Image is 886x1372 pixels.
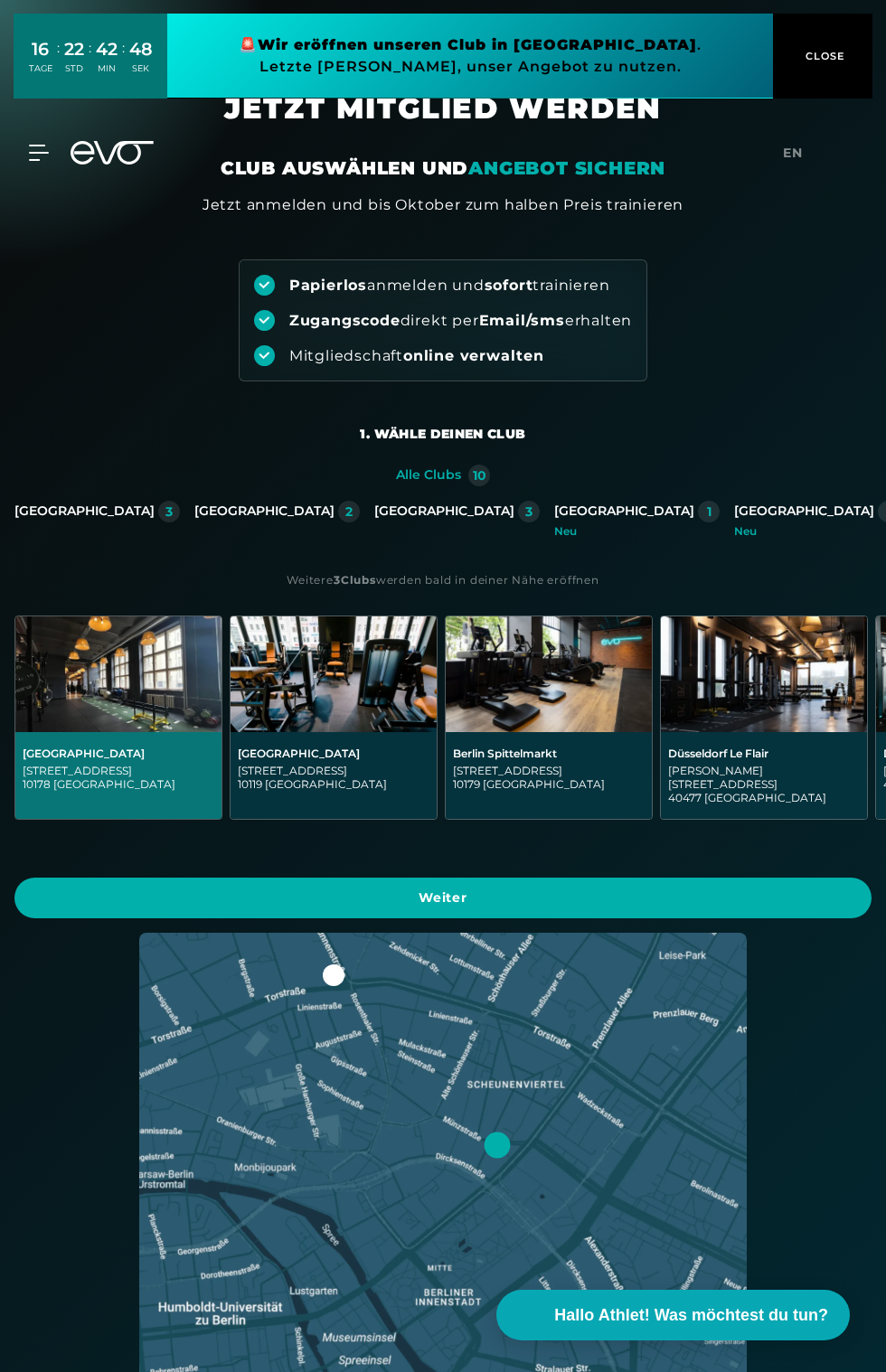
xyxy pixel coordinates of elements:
[194,503,335,520] div: [GEOGRAPHIC_DATA]
[360,425,525,443] div: 1. Wähle deinen Club
[453,764,645,791] div: [STREET_ADDRESS] 10179 [GEOGRAPHIC_DATA]
[734,503,874,520] div: [GEOGRAPHIC_DATA]
[15,616,221,732] img: Berlin Alexanderplatz
[203,194,683,216] div: Jetzt anmelden und bis Oktober zum halben Preis trainieren
[453,747,645,760] div: Berlin Spittelmarkt
[29,62,52,75] div: TAGE
[289,346,544,366] div: Mitgliedschaft
[446,616,652,732] img: Berlin Spittelmarkt
[396,467,461,484] div: Alle Clubs
[36,888,850,907] span: Weiter
[668,747,860,760] div: Düsseldorf Le Flair
[479,312,565,329] strong: Email/sms
[334,573,341,587] strong: 3
[496,1290,850,1340] button: Hallo Athlet! Was möchtest du tun?
[345,505,353,518] div: 2
[374,503,514,520] div: [GEOGRAPHIC_DATA]
[289,312,401,329] strong: Zugangscode
[57,38,60,86] div: :
[341,573,376,587] strong: Clubs
[783,143,825,164] a: en
[129,36,153,62] div: 48
[668,764,860,804] div: [PERSON_NAME][STREET_ADDRESS] 40477 [GEOGRAPHIC_DATA]
[64,62,84,75] div: STD
[129,62,153,75] div: SEK
[14,503,155,520] div: [GEOGRAPHIC_DATA]
[289,277,367,294] strong: Papierlos
[525,505,533,518] div: 3
[14,878,872,918] a: Weiter
[23,747,214,760] div: [GEOGRAPHIC_DATA]
[783,145,803,161] span: en
[707,505,712,518] div: 1
[96,62,118,75] div: MIN
[289,276,610,296] div: anmelden und trainieren
[289,311,632,331] div: direkt per erhalten
[661,616,867,732] img: Düsseldorf Le Flair
[96,36,118,62] div: 42
[473,469,486,482] div: 10
[238,747,429,760] div: [GEOGRAPHIC_DATA]
[554,526,720,537] div: Neu
[485,277,533,294] strong: sofort
[231,616,437,732] img: Berlin Rosenthaler Platz
[29,36,52,62] div: 16
[238,764,429,791] div: [STREET_ADDRESS] 10119 [GEOGRAPHIC_DATA]
[64,36,84,62] div: 22
[801,48,845,64] span: CLOSE
[89,38,91,86] div: :
[773,14,872,99] button: CLOSE
[23,764,214,791] div: [STREET_ADDRESS] 10178 [GEOGRAPHIC_DATA]
[554,1303,828,1328] span: Hallo Athlet! Was möchtest du tun?
[554,503,694,520] div: [GEOGRAPHIC_DATA]
[165,505,173,518] div: 3
[403,347,544,364] strong: online verwalten
[122,38,125,86] div: :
